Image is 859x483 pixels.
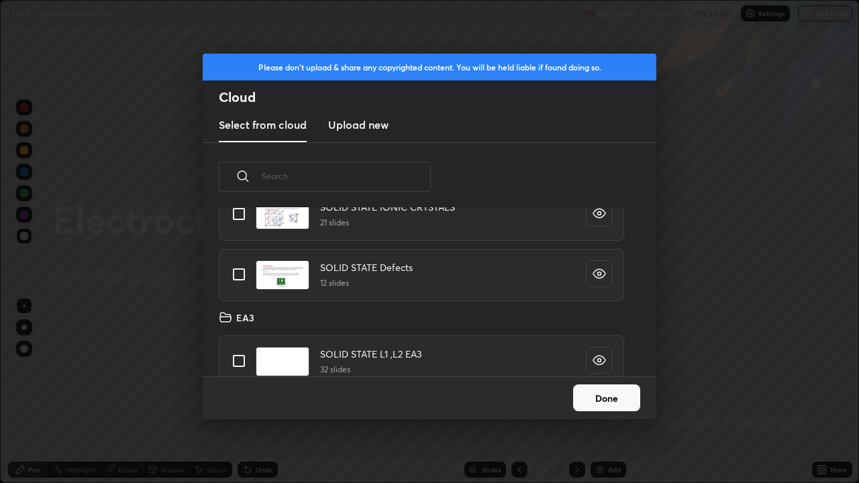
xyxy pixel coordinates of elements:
h4: SOLID STATE Defects [320,260,413,274]
h5: 32 slides [320,364,421,376]
img: 1739291549KEALY9.pdf [256,200,309,229]
img: 1739677759149CE0.pdf [256,260,309,290]
h4: SOLID STATE IONIC CRYSTALS [320,200,455,214]
img: 17397773816YHBIG.pdf [256,347,309,376]
h5: 21 slides [320,217,455,229]
h4: SOLID STATE L1 ,L2 EA3 [320,347,421,361]
h3: Select from cloud [219,117,307,133]
div: Please don't upload & share any copyrighted content. You will be held liable if found doing so. [203,54,656,80]
div: grid [203,207,640,376]
h3: Upload new [328,117,389,133]
h2: Cloud [219,89,656,106]
h4: EA3 [236,311,254,325]
button: Done [573,384,640,411]
input: Search [262,148,431,205]
h5: 12 slides [320,277,413,289]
